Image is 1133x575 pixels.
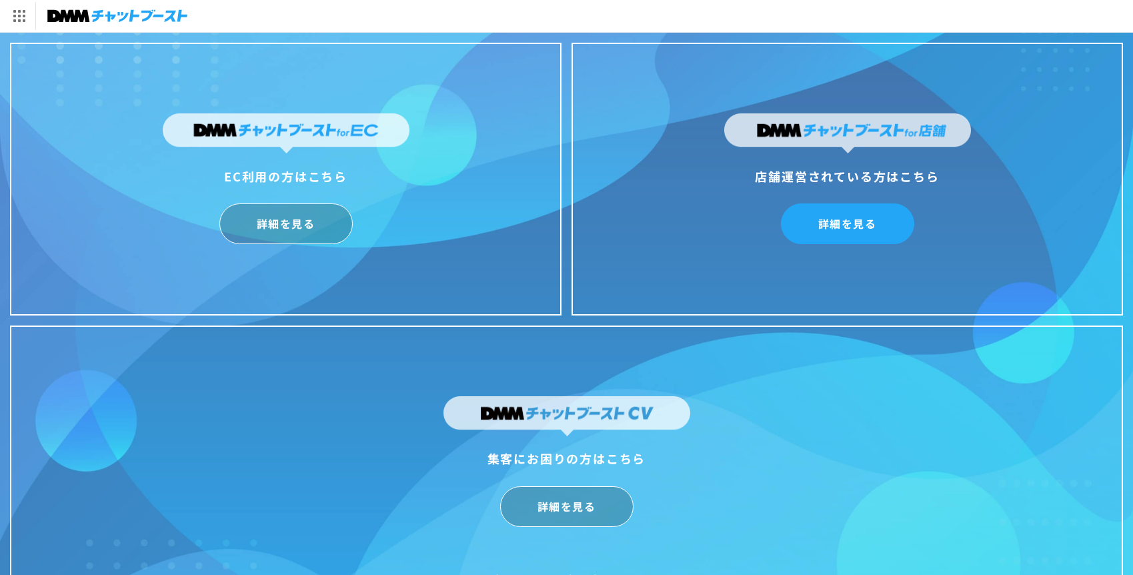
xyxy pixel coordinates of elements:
[443,448,690,469] div: 集客にお困りの方はこちら
[219,203,353,244] a: 詳細を見る
[443,396,690,436] img: DMMチャットブーストCV
[781,203,914,244] a: 詳細を見る
[47,7,187,25] img: チャットブースト
[2,2,35,30] img: サービス
[724,165,971,187] div: 店舗運営されている方はこちら
[163,113,409,153] img: DMMチャットブーストforEC
[724,113,971,153] img: DMMチャットブーストfor店舗
[163,165,409,187] div: EC利用の方はこちら
[500,486,634,527] a: 詳細を見る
